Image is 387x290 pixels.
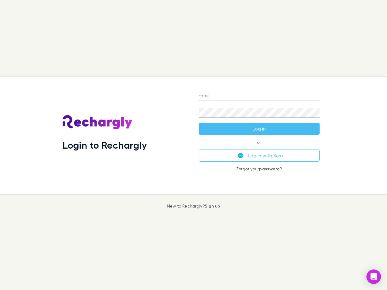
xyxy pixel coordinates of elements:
button: Log in with Xero [199,150,320,162]
a: password [259,166,280,171]
img: Rechargly's Logo [63,115,133,130]
div: Open Intercom Messenger [366,269,381,284]
a: Sign up [205,203,220,208]
p: New to Rechargly? [167,204,220,208]
p: Forgot your ? [199,166,320,171]
button: Log in [199,123,320,135]
img: Xero's logo [238,153,243,158]
h1: Login to Rechargly [63,139,147,151]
